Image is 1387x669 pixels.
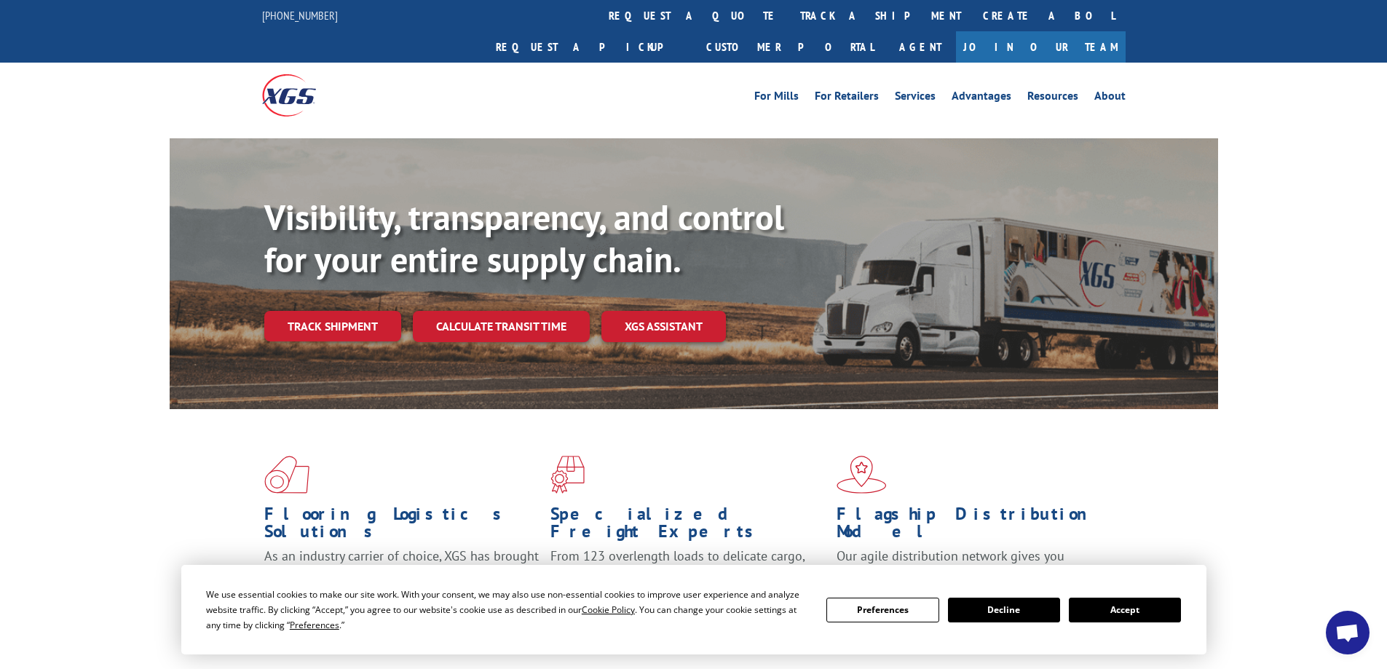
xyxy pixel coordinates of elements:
[206,587,809,633] div: We use essential cookies to make our site work. With your consent, we may also use non-essential ...
[826,598,939,622] button: Preferences
[695,31,885,63] a: Customer Portal
[550,456,585,494] img: xgs-icon-focused-on-flooring-red
[837,505,1112,547] h1: Flagship Distribution Model
[1027,90,1078,106] a: Resources
[837,547,1105,582] span: Our agile distribution network gives you nationwide inventory management on demand.
[754,90,799,106] a: For Mills
[413,311,590,342] a: Calculate transit time
[952,90,1011,106] a: Advantages
[264,456,309,494] img: xgs-icon-total-supply-chain-intelligence-red
[181,565,1206,654] div: Cookie Consent Prompt
[582,603,635,616] span: Cookie Policy
[1326,611,1370,654] div: Open chat
[885,31,956,63] a: Agent
[264,547,539,599] span: As an industry carrier of choice, XGS has brought innovation and dedication to flooring logistics...
[264,311,401,341] a: Track shipment
[948,598,1060,622] button: Decline
[264,505,540,547] h1: Flooring Logistics Solutions
[264,194,784,282] b: Visibility, transparency, and control for your entire supply chain.
[550,505,826,547] h1: Specialized Freight Experts
[262,8,338,23] a: [PHONE_NUMBER]
[601,311,726,342] a: XGS ASSISTANT
[815,90,879,106] a: For Retailers
[1094,90,1126,106] a: About
[290,619,339,631] span: Preferences
[1069,598,1181,622] button: Accept
[485,31,695,63] a: Request a pickup
[550,547,826,612] p: From 123 overlength loads to delicate cargo, our experienced staff knows the best way to move you...
[956,31,1126,63] a: Join Our Team
[895,90,936,106] a: Services
[837,456,887,494] img: xgs-icon-flagship-distribution-model-red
